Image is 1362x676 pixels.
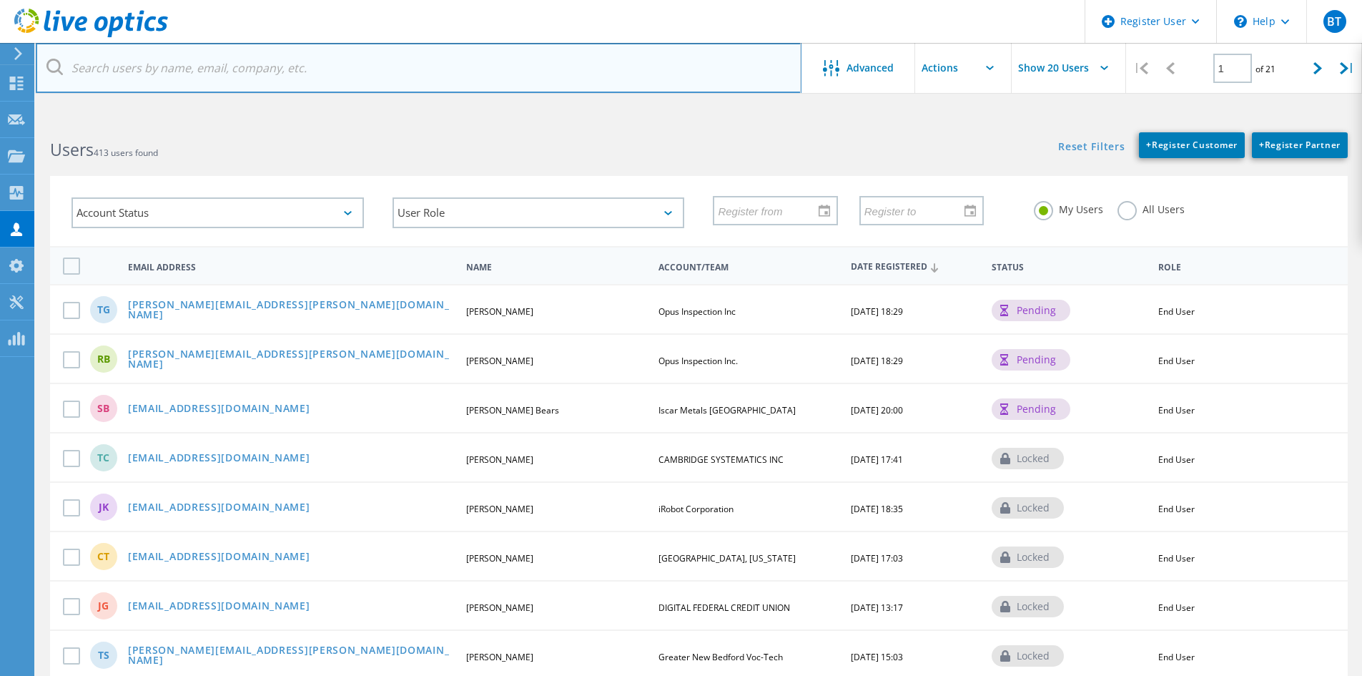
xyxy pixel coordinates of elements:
span: [DATE] 15:03 [851,651,903,663]
span: BT [1327,16,1341,27]
span: [DATE] 18:35 [851,503,903,515]
div: | [1126,43,1155,94]
label: My Users [1034,201,1103,215]
div: locked [992,596,1064,617]
span: End User [1158,602,1195,614]
a: [PERSON_NAME][EMAIL_ADDRESS][PERSON_NAME][DOMAIN_NAME] [128,300,454,322]
span: End User [1158,503,1195,515]
span: JG [98,601,109,611]
span: JK [99,502,109,512]
a: [EMAIL_ADDRESS][DOMAIN_NAME] [128,601,310,613]
div: pending [992,398,1070,420]
span: TS [98,650,109,660]
span: [PERSON_NAME] [466,602,533,614]
span: [PERSON_NAME] [466,651,533,663]
a: Live Optics Dashboard [14,30,168,40]
div: locked [992,645,1064,667]
span: Status [992,263,1146,272]
span: [PERSON_NAME] [466,552,533,564]
span: RB [97,354,110,364]
div: | [1333,43,1362,94]
span: End User [1158,305,1195,318]
a: [PERSON_NAME][EMAIL_ADDRESS][PERSON_NAME][DOMAIN_NAME] [128,349,454,371]
span: Advanced [847,63,894,73]
span: Account/Team [658,263,839,272]
span: Date Registered [851,263,979,272]
b: + [1146,139,1152,151]
span: Name [466,263,646,272]
input: Register to [861,197,972,224]
span: Register Partner [1259,139,1341,151]
span: [PERSON_NAME] [466,503,533,515]
span: End User [1158,355,1195,367]
div: pending [992,300,1070,321]
span: End User [1158,552,1195,564]
a: [EMAIL_ADDRESS][DOMAIN_NAME] [128,403,310,416]
span: Opus Inspection Inc. [658,355,738,367]
div: locked [992,448,1064,469]
span: [PERSON_NAME] [466,355,533,367]
a: Reset Filters [1058,142,1125,154]
span: End User [1158,404,1195,416]
span: Register Customer [1146,139,1238,151]
span: Iscar Metals [GEOGRAPHIC_DATA] [658,404,796,416]
div: User Role [393,197,685,228]
b: + [1259,139,1265,151]
div: pending [992,349,1070,371]
span: Email Address [128,263,454,272]
b: Users [50,138,94,161]
div: locked [992,547,1064,568]
div: locked [992,497,1064,519]
span: [DATE] 17:03 [851,552,903,564]
span: [DATE] 18:29 [851,355,903,367]
span: [DATE] 20:00 [851,404,903,416]
label: All Users [1117,201,1185,215]
span: End User [1158,454,1195,466]
span: Role [1158,263,1326,272]
span: iRobot Corporation [658,503,734,515]
a: +Register Partner [1252,132,1348,158]
span: Greater New Bedford Voc-Tech [658,651,783,663]
input: Search users by name, email, company, etc. [36,43,801,93]
span: [DATE] 17:41 [851,454,903,466]
span: DIGITAL FEDERAL CREDIT UNION [658,602,790,614]
span: SB [97,403,109,413]
span: TC [97,453,109,463]
span: [PERSON_NAME] Bears [466,404,559,416]
span: [DATE] 18:29 [851,305,903,318]
div: Account Status [71,197,364,228]
span: Opus Inspection Inc [658,305,736,318]
span: TG [97,305,110,315]
span: of 21 [1255,63,1275,75]
span: 413 users found [94,147,158,159]
span: CAMBRIDGE SYSTEMATICS INC [658,454,784,466]
span: CT [97,552,109,562]
span: [PERSON_NAME] [466,454,533,466]
span: [PERSON_NAME] [466,305,533,318]
span: End User [1158,651,1195,663]
span: [GEOGRAPHIC_DATA], [US_STATE] [658,552,796,564]
a: [EMAIL_ADDRESS][DOMAIN_NAME] [128,453,310,465]
input: Register from [714,197,826,224]
a: [EMAIL_ADDRESS][DOMAIN_NAME] [128,502,310,514]
a: [PERSON_NAME][EMAIL_ADDRESS][PERSON_NAME][DOMAIN_NAME] [128,645,454,667]
a: [EMAIL_ADDRESS][DOMAIN_NAME] [128,552,310,564]
svg: \n [1234,15,1247,28]
span: [DATE] 13:17 [851,602,903,614]
a: +Register Customer [1139,132,1245,158]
